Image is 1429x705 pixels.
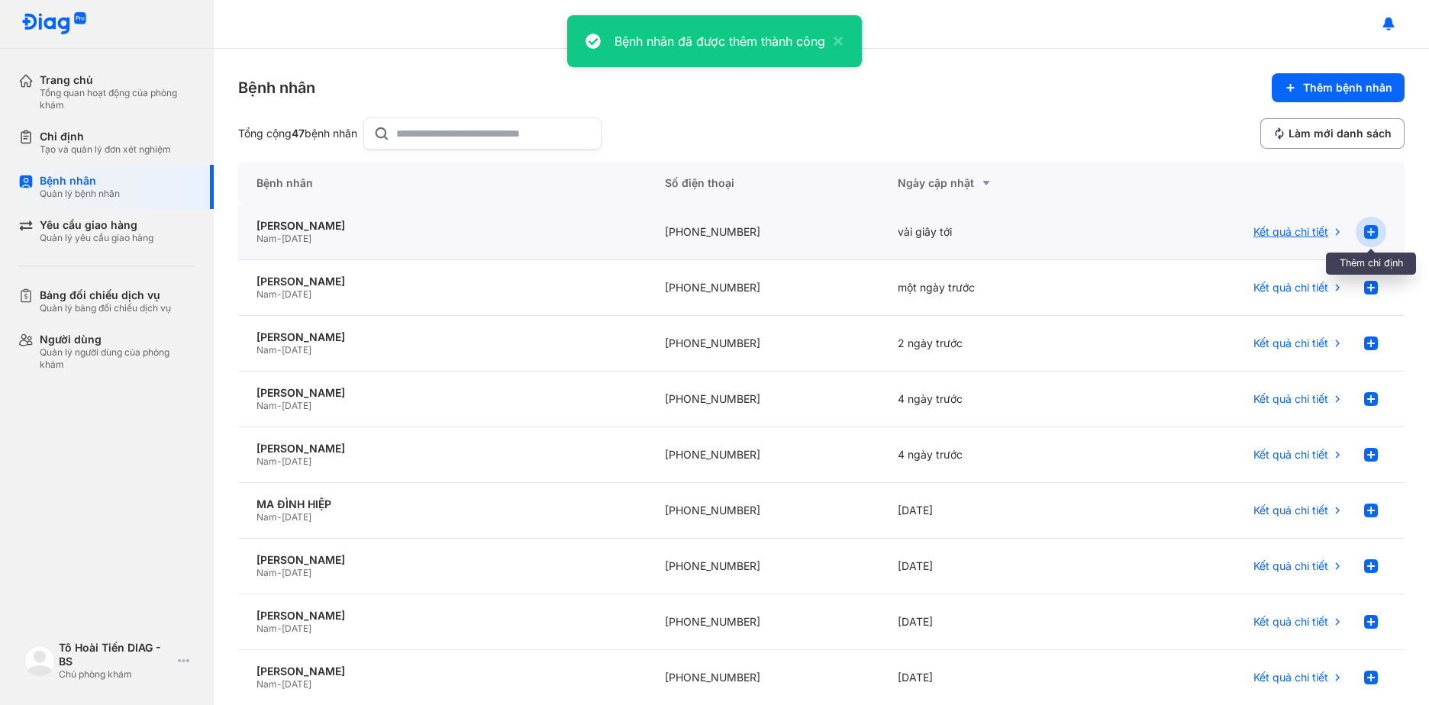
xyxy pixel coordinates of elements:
span: - [277,233,282,244]
span: Nam [256,678,277,690]
span: [DATE] [282,567,311,578]
span: Nam [256,400,277,411]
span: Nam [256,623,277,634]
span: [DATE] [282,456,311,467]
div: Ngày cập nhật [898,174,1095,192]
div: Tổng quan hoạt động của phòng khám [40,87,195,111]
div: 2 ngày trước [879,316,1113,372]
span: Kết quả chi tiết [1253,671,1328,684]
div: Chỉ định [40,130,171,143]
div: một ngày trước [879,260,1113,316]
div: Quản lý bảng đối chiếu dịch vụ [40,302,171,314]
div: [PHONE_NUMBER] [647,372,880,427]
div: Quản lý bệnh nhân [40,188,120,200]
span: Nam [256,567,277,578]
span: Nam [256,456,277,467]
div: [PERSON_NAME] [256,442,628,456]
span: Kết quả chi tiết [1253,448,1328,462]
div: Tổng cộng bệnh nhân [238,127,357,140]
span: [DATE] [282,233,311,244]
span: 47 [292,127,305,140]
div: [PERSON_NAME] [256,330,628,344]
span: Kết quả chi tiết [1253,559,1328,573]
span: - [277,400,282,411]
span: - [277,623,282,634]
span: Kết quả chi tiết [1253,615,1328,629]
div: [PERSON_NAME] [256,665,628,678]
div: Bệnh nhân đã được thêm thành công [615,32,825,50]
div: Tô Hoài Tiến DIAG - BS [59,641,172,668]
span: Kết quả chi tiết [1253,281,1328,295]
span: [DATE] [282,288,311,300]
div: [PHONE_NUMBER] [647,483,880,539]
div: 4 ngày trước [879,372,1113,427]
span: Thêm bệnh nhân [1303,81,1392,95]
div: [PERSON_NAME] [256,386,628,400]
div: Quản lý người dùng của phòng khám [40,346,195,371]
button: Làm mới danh sách [1260,118,1405,149]
div: [PERSON_NAME] [256,219,628,233]
div: Người dùng [40,333,195,346]
div: Chủ phòng khám [59,668,172,681]
div: Bảng đối chiếu dịch vụ [40,288,171,302]
span: Kết quả chi tiết [1253,225,1328,239]
span: Làm mới danh sách [1289,127,1392,140]
span: [DATE] [282,511,311,523]
div: Bệnh nhân [40,174,120,188]
div: 4 ngày trước [879,427,1113,483]
div: [DATE] [879,594,1113,650]
span: Kết quả chi tiết [1253,336,1328,350]
div: [PHONE_NUMBER] [647,539,880,594]
span: Kết quả chi tiết [1253,392,1328,406]
span: - [277,344,282,356]
button: close [825,32,844,50]
span: [DATE] [282,623,311,634]
div: [PERSON_NAME] [256,275,628,288]
span: Nam [256,344,277,356]
span: - [277,288,282,300]
span: - [277,456,282,467]
span: [DATE] [282,400,311,411]
div: Số điện thoại [647,162,880,204]
span: - [277,678,282,690]
div: Bệnh nhân [238,162,647,204]
div: Quản lý yêu cầu giao hàng [40,232,153,244]
div: Bệnh nhân [238,77,315,98]
span: Nam [256,511,277,523]
div: [PHONE_NUMBER] [647,594,880,650]
span: Nam [256,233,277,244]
span: - [277,511,282,523]
div: [PHONE_NUMBER] [647,427,880,483]
button: Thêm bệnh nhân [1272,73,1405,102]
span: [DATE] [282,344,311,356]
div: Yêu cầu giao hàng [40,218,153,232]
div: [DATE] [879,539,1113,594]
img: logo [21,12,87,36]
span: Nam [256,288,277,300]
span: - [277,567,282,578]
div: Tạo và quản lý đơn xét nghiệm [40,143,171,156]
img: logo [24,645,55,676]
div: MA ĐÌNH HIỆP [256,497,628,511]
span: [DATE] [282,678,311,690]
span: Kết quả chi tiết [1253,504,1328,517]
div: vài giây tới [879,204,1113,260]
div: Trang chủ [40,73,195,87]
div: [PHONE_NUMBER] [647,260,880,316]
div: [PHONE_NUMBER] [647,204,880,260]
div: [PHONE_NUMBER] [647,316,880,372]
div: [PERSON_NAME] [256,553,628,567]
div: [PERSON_NAME] [256,609,628,623]
div: [DATE] [879,483,1113,539]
